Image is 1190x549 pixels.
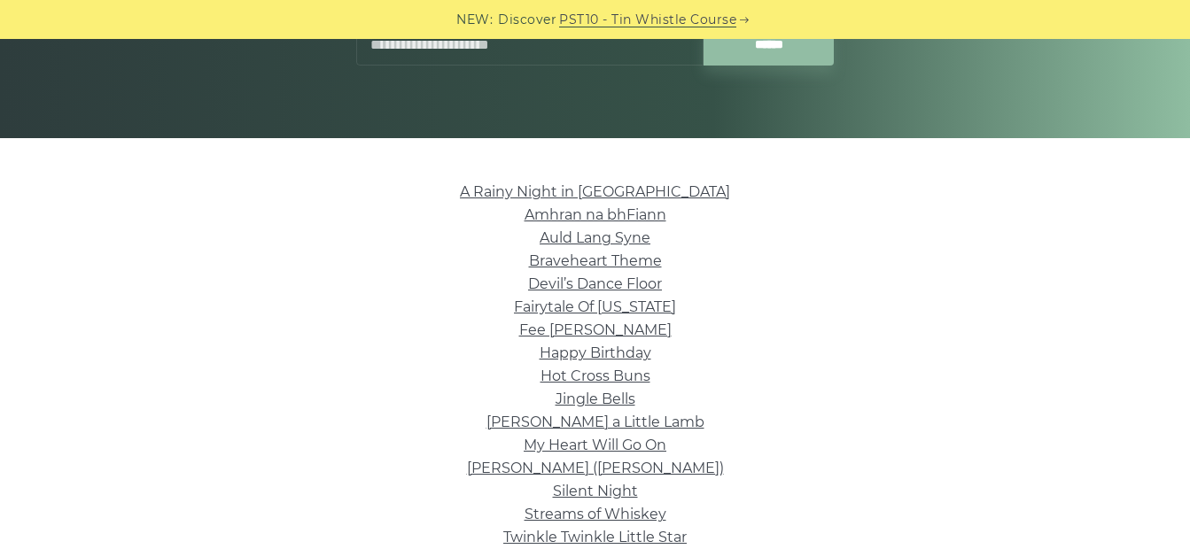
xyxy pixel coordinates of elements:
a: Braveheart Theme [529,252,662,269]
span: Discover [498,10,556,30]
a: Amhran na bhFiann [525,206,666,223]
a: Twinkle Twinkle Little Star [503,529,687,545]
a: Hot Cross Buns [541,367,650,384]
a: [PERSON_NAME] a Little Lamb [486,414,704,430]
a: [PERSON_NAME] ([PERSON_NAME]) [467,460,724,476]
a: Happy Birthday [540,344,651,361]
a: My Heart Will Go On [524,437,666,453]
a: Fairytale Of [US_STATE] [514,298,676,315]
a: Streams of Whiskey [525,506,666,522]
a: Jingle Bells [556,390,635,407]
a: A Rainy Night in [GEOGRAPHIC_DATA] [460,183,730,200]
a: Fee [PERSON_NAME] [519,321,672,338]
a: Silent Night [553,483,638,499]
a: Devil’s Dance Floor [528,275,662,292]
span: NEW: [456,10,493,30]
a: PST10 - Tin Whistle Course [559,10,736,30]
a: Auld Lang Syne [540,229,650,246]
